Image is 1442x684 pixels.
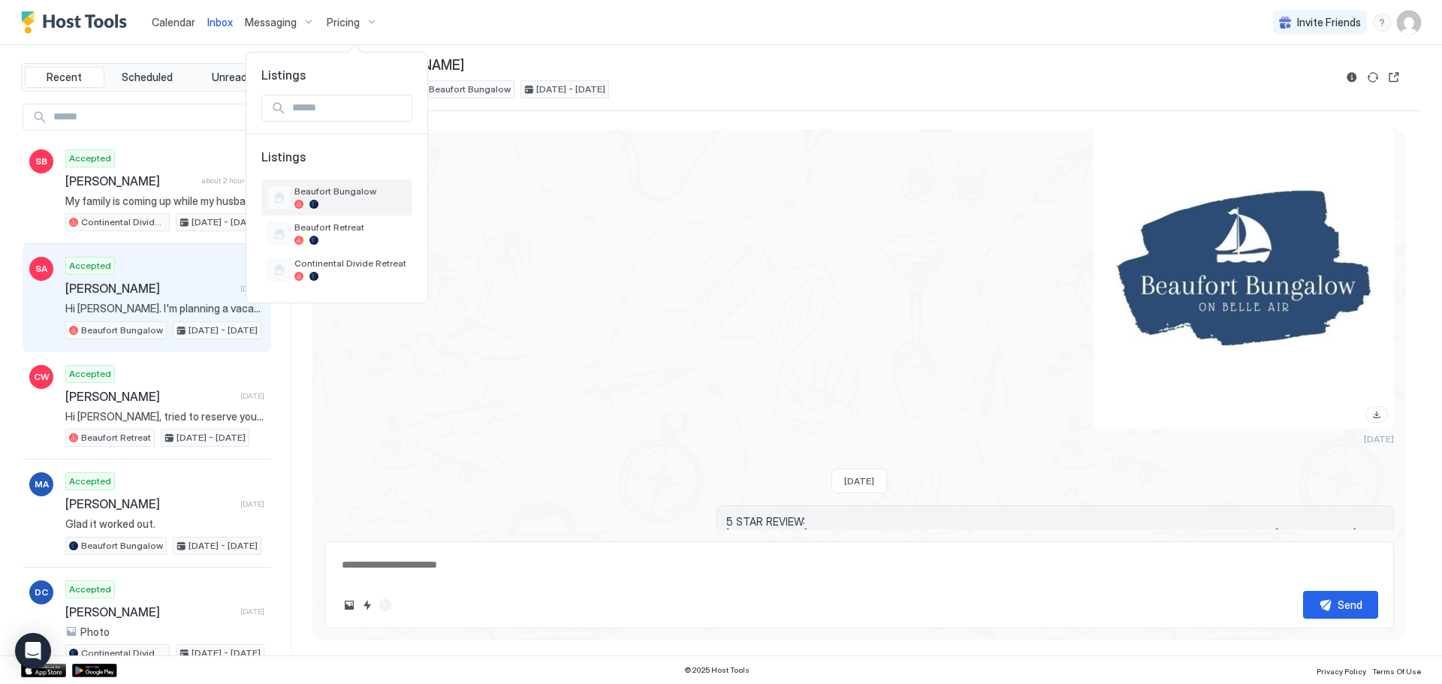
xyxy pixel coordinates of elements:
[246,68,427,83] span: Listings
[294,258,406,269] span: Continental Divide Retreat
[15,633,51,669] div: Open Intercom Messenger
[294,185,406,197] span: Beaufort Bungalow
[294,221,406,233] span: Beaufort Retreat
[286,95,412,121] input: Input Field
[261,149,412,179] span: Listings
